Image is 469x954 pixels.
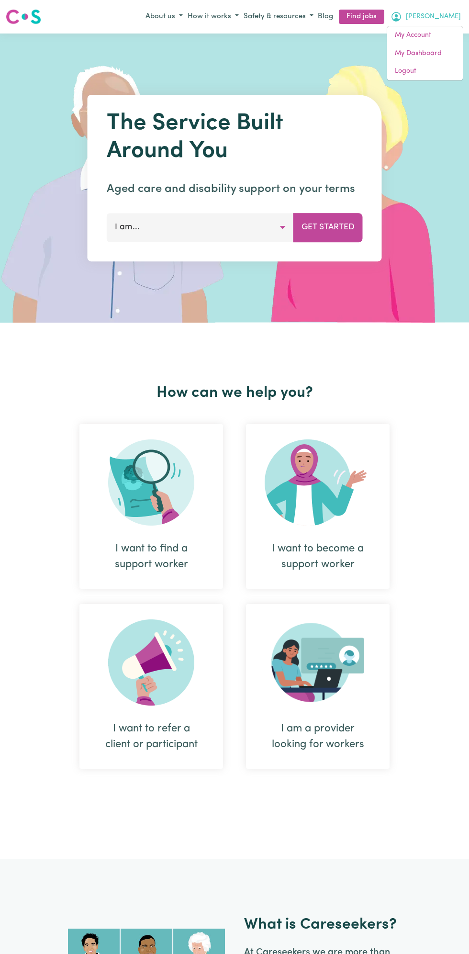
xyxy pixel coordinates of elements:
div: I want to find a support worker [79,424,223,589]
div: I want to become a support worker [246,424,390,589]
a: Logout [387,62,463,80]
div: I want to become a support worker [269,541,367,572]
img: Become Worker [265,439,371,526]
img: Careseekers logo [6,8,41,25]
button: How it works [185,9,241,25]
a: My Account [387,26,463,45]
p: Aged care and disability support on your terms [107,180,363,198]
div: I want to find a support worker [102,541,200,572]
h2: What is Careseekers? [244,916,397,934]
div: I want to refer a client or participant [79,604,223,769]
button: I am... [107,213,294,242]
a: My Dashboard [387,45,463,63]
div: I am a provider looking for workers [269,721,367,752]
a: Blog [316,10,335,24]
img: Provider [271,619,364,706]
a: Careseekers logo [6,6,41,28]
button: Get Started [293,213,363,242]
button: About us [143,9,185,25]
div: I want to refer a client or participant [102,721,200,752]
img: Refer [108,619,194,706]
button: Safety & resources [241,9,316,25]
div: My Account [387,26,463,81]
h1: The Service Built Around You [107,110,363,165]
div: I am a provider looking for workers [246,604,390,769]
span: [PERSON_NAME] [406,11,461,22]
h2: How can we help you? [68,384,401,402]
button: My Account [388,9,463,25]
a: Find jobs [339,10,384,24]
img: Search [108,439,194,526]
